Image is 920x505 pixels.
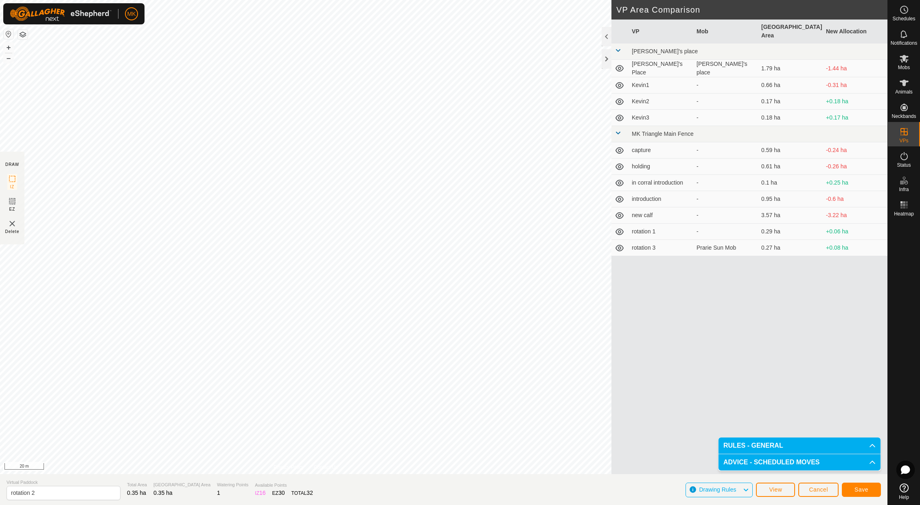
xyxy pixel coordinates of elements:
[758,77,823,94] td: 0.66 ha
[899,187,909,192] span: Infra
[823,60,887,77] td: -1.44 ha
[4,53,13,63] button: –
[697,81,755,89] div: -
[899,138,908,143] span: VPs
[18,30,28,39] button: Map Layers
[823,77,887,94] td: -0.31 ha
[255,482,313,489] span: Available Points
[891,41,917,46] span: Notifications
[697,178,755,187] div: -
[5,161,19,168] div: DRAW
[7,479,120,486] span: Virtual Paddock
[823,142,887,159] td: -0.24 ha
[291,489,313,497] div: TOTAL
[629,94,693,110] td: Kevin2
[4,29,13,39] button: Reset Map
[823,240,887,256] td: +0.08 ha
[758,94,823,110] td: 0.17 ha
[854,486,868,493] span: Save
[823,175,887,191] td: +0.25 ha
[723,459,819,466] span: ADVICE - SCHEDULED MOVES
[153,481,210,488] span: [GEOGRAPHIC_DATA] Area
[629,224,693,240] td: rotation 1
[758,191,823,207] td: 0.95 ha
[892,114,916,119] span: Neckbands
[697,97,755,106] div: -
[629,142,693,159] td: capture
[629,110,693,126] td: Kevin3
[629,240,693,256] td: rotation 3
[693,20,758,44] th: Mob
[899,495,909,500] span: Help
[758,110,823,126] td: 0.18 ha
[629,77,693,94] td: Kevin1
[5,229,20,235] span: Delete
[127,10,136,18] span: MK
[314,464,338,471] a: Contact Us
[697,244,755,252] div: Prarie Sun Mob
[895,89,913,94] span: Animals
[697,195,755,203] div: -
[718,438,881,454] p-accordion-header: RULES - GENERAL
[632,48,698,54] span: [PERSON_NAME]'s place
[629,60,693,77] td: [PERSON_NAME]'s Place
[758,175,823,191] td: 0.1 ha
[758,207,823,224] td: 3.57 ha
[758,142,823,159] td: 0.59 ha
[699,486,736,493] span: Drawing Rules
[798,483,839,497] button: Cancel
[769,486,782,493] span: View
[898,65,910,70] span: Mobs
[823,191,887,207] td: -0.6 ha
[758,20,823,44] th: [GEOGRAPHIC_DATA] Area
[823,110,887,126] td: +0.17 ha
[629,20,693,44] th: VP
[629,159,693,175] td: holding
[894,211,914,216] span: Heatmap
[4,43,13,52] button: +
[823,20,887,44] th: New Allocation
[272,489,285,497] div: EZ
[697,60,755,77] div: [PERSON_NAME]'s place
[823,224,887,240] td: +0.06 ha
[629,207,693,224] td: new calf
[127,490,146,496] span: 0.35 ha
[697,227,755,236] div: -
[842,483,881,497] button: Save
[629,191,693,207] td: introduction
[127,481,147,488] span: Total Area
[7,219,17,229] img: VP
[217,490,220,496] span: 1
[809,486,828,493] span: Cancel
[823,94,887,110] td: +0.18 ha
[153,490,173,496] span: 0.35 ha
[697,146,755,155] div: -
[892,16,915,21] span: Schedules
[888,480,920,503] a: Help
[897,163,911,168] span: Status
[758,60,823,77] td: 1.79 ha
[758,240,823,256] td: 0.27 ha
[823,207,887,224] td: -3.22 ha
[278,490,285,496] span: 30
[697,162,755,171] div: -
[756,483,795,497] button: View
[9,206,15,212] span: EZ
[274,464,304,471] a: Privacy Policy
[723,442,783,449] span: RULES - GENERAL
[629,175,693,191] td: in corral introduction
[823,159,887,175] td: -0.26 ha
[632,131,694,137] span: MK Triangle Main Fence
[217,481,248,488] span: Watering Points
[697,113,755,122] div: -
[259,490,266,496] span: 16
[697,211,755,220] div: -
[758,224,823,240] td: 0.29 ha
[718,454,881,470] p-accordion-header: ADVICE - SCHEDULED MOVES
[758,159,823,175] td: 0.61 ha
[616,5,887,15] h2: VP Area Comparison
[10,184,15,190] span: IZ
[255,489,265,497] div: IZ
[307,490,313,496] span: 32
[10,7,112,21] img: Gallagher Logo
